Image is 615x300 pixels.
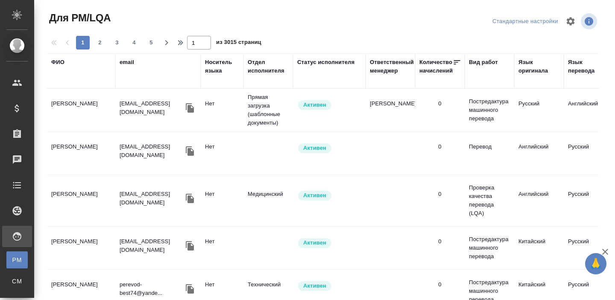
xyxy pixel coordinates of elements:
span: Настроить таблицу [560,11,581,32]
td: Нет [201,95,243,125]
div: Отдел исполнителя [248,58,289,75]
button: 5 [144,36,158,50]
p: Активен [303,282,326,290]
span: 3 [110,38,124,47]
td: Русский [564,186,613,216]
td: Нет [201,186,243,216]
div: Рядовой исполнитель: назначай с учетом рейтинга [297,99,361,111]
button: 2 [93,36,107,50]
div: 0 [438,280,441,289]
td: Русский [514,95,564,125]
div: Рядовой исполнитель: назначай с учетом рейтинга [297,237,361,249]
p: [EMAIL_ADDRESS][DOMAIN_NAME] [120,143,184,160]
span: из 3015 страниц [216,37,261,50]
td: Английский [514,186,564,216]
td: [PERSON_NAME] [47,95,115,125]
p: perevod-best74@yande... [120,280,184,297]
div: Статус исполнителя [297,58,354,67]
p: [EMAIL_ADDRESS][DOMAIN_NAME] [120,190,184,207]
span: 4 [127,38,141,47]
button: 🙏 [585,253,606,274]
td: Постредактура машинного перевода [465,93,514,127]
td: [PERSON_NAME] [366,95,415,125]
td: Русский [564,233,613,263]
button: Скопировать [184,283,196,295]
td: Английский [514,138,564,168]
td: [PERSON_NAME] [47,233,115,263]
td: Нет [201,138,243,168]
div: Язык оригинала [518,58,559,75]
div: Вид работ [469,58,498,67]
button: 3 [110,36,124,50]
div: 0 [438,99,441,108]
td: Постредактура машинного перевода [465,231,514,265]
p: Активен [303,144,326,152]
div: 0 [438,143,441,151]
div: Рядовой исполнитель: назначай с учетом рейтинга [297,280,361,292]
button: Скопировать [184,192,196,205]
p: [EMAIL_ADDRESS][DOMAIN_NAME] [120,99,184,117]
div: 0 [438,237,441,246]
div: split button [490,15,560,28]
p: Активен [303,191,326,200]
a: PM [6,251,28,268]
button: Скопировать [184,239,196,252]
button: Скопировать [184,145,196,157]
p: Активен [303,239,326,247]
div: Язык перевода [568,58,609,75]
span: Посмотреть информацию [581,13,599,29]
td: Русский [564,138,613,168]
span: 🙏 [589,255,603,273]
span: CM [11,277,23,285]
td: [PERSON_NAME] [47,138,115,168]
div: Носитель языка [205,58,239,75]
button: 4 [127,36,141,50]
td: Китайский [514,233,564,263]
span: 2 [93,38,107,47]
td: Проверка качества перевода (LQA) [465,179,514,222]
p: Активен [303,101,326,109]
a: CM [6,273,28,290]
div: Рядовой исполнитель: назначай с учетом рейтинга [297,143,361,154]
div: Рядовой исполнитель: назначай с учетом рейтинга [297,190,361,201]
span: PM [11,256,23,264]
td: Английский [564,95,613,125]
td: Нет [201,233,243,263]
div: email [120,58,134,67]
td: Медицинский [243,186,293,216]
td: Прямая загрузка (шаблонные документы) [243,89,293,131]
span: Для PM/LQA [47,11,111,25]
div: Ответственный менеджер [370,58,414,75]
p: [EMAIL_ADDRESS][DOMAIN_NAME] [120,237,184,254]
span: 5 [144,38,158,47]
button: Скопировать [184,102,196,114]
div: ФИО [51,58,64,67]
td: [PERSON_NAME] [47,186,115,216]
td: Перевод [465,138,514,168]
div: Количество начислений [419,58,453,75]
div: 0 [438,190,441,198]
